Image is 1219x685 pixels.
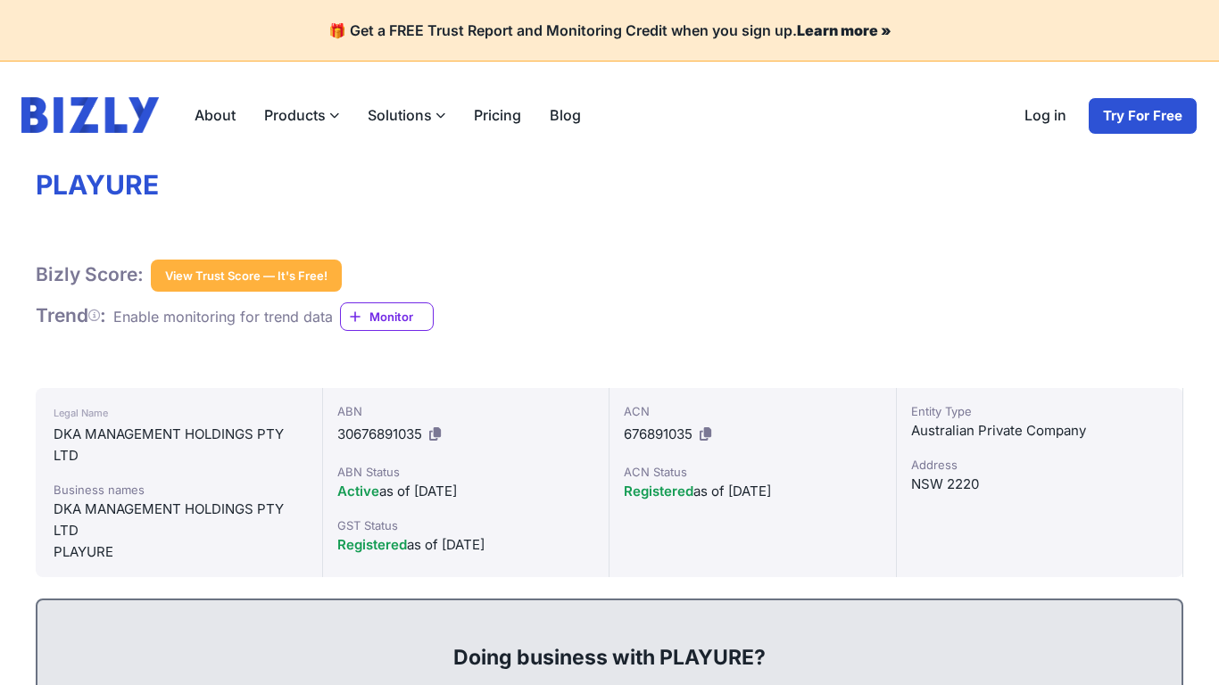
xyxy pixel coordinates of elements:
span: Registered [337,536,407,553]
span: Trend : [36,304,106,326]
a: Monitor [340,302,434,331]
div: Entity Type [911,402,1169,420]
div: PLAYURE [54,541,304,563]
span: 30676891035 [337,425,422,442]
div: Address [911,456,1169,474]
a: Try For Free [1088,97,1198,135]
div: GST Status [337,516,595,534]
button: View Trust Score — It's Free! [151,260,342,292]
span: Registered [624,483,693,499]
div: as of [DATE] [337,534,595,556]
div: Australian Private Company [911,420,1169,442]
div: Enable monitoring for trend data [113,306,333,327]
a: Log in [1010,97,1081,135]
div: ABN [337,402,595,420]
div: as of [DATE] [337,481,595,502]
a: Pricing [460,97,535,133]
div: Legal Name [54,402,304,424]
a: Blog [535,97,595,133]
div: DKA MANAGEMENT HOLDINGS PTY LTD [54,499,304,541]
div: as of [DATE] [624,481,882,502]
span: Monitor [369,308,433,326]
div: DKA MANAGEMENT HOLDINGS PTY LTD [54,424,304,466]
h1: PLAYURE [36,169,1183,202]
span: Active [337,483,379,499]
div: ACN [624,402,882,420]
div: ABN Status [337,463,595,481]
img: bizly_logo.svg [21,97,159,133]
span: 676891035 [624,425,692,442]
div: Business names [54,481,304,499]
a: About [180,97,250,133]
h4: 🎁 Get a FREE Trust Report and Monitoring Credit when you sign up. [21,21,1198,39]
label: Products [250,97,353,133]
h1: Bizly Score: [36,263,144,286]
a: Learn more » [797,21,891,39]
label: Solutions [353,97,460,133]
div: ACN Status [624,463,882,481]
div: Doing business with PLAYURE? [55,615,1164,672]
div: NSW 2220 [911,474,1169,495]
